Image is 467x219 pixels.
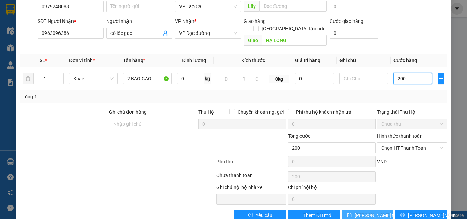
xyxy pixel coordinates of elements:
span: plus [296,213,301,218]
div: Phụ thu [216,158,287,170]
span: Giá trị hàng [295,58,320,63]
input: VD: Bàn, Ghế [123,73,172,84]
th: Ghi chú [337,54,391,67]
span: Gửi hàng [GEOGRAPHIC_DATA]: Hotline: [3,20,69,44]
span: Thu Hộ [198,109,214,115]
span: Chọn HT Thanh Toán [381,143,443,153]
span: Kích thước [241,58,265,63]
span: [PERSON_NAME] thay đổi [355,211,409,219]
span: Thêm ĐH mới [303,211,332,219]
input: D [217,75,235,83]
input: Ghi Chú [339,73,388,84]
span: Chưa thu [381,119,443,129]
strong: Công ty TNHH Phúc Xuyên [7,3,64,18]
span: plus [438,76,444,81]
span: Khác [73,73,114,84]
div: Chi phí nội bộ [288,183,376,194]
span: Chuyển khoản ng. gửi [235,108,286,116]
span: kg [204,73,211,84]
span: user-add [163,30,168,36]
span: Giao [244,35,262,46]
div: Trạng thái Thu Hộ [377,108,447,116]
span: Phí thu hộ khách nhận trả [293,108,354,116]
div: Tổng: 1 [23,93,181,100]
input: Cước lấy hàng [330,1,378,12]
label: Hình thức thanh toán [377,133,423,139]
input: Dọc đường [259,1,327,12]
span: Cước hàng [393,58,417,63]
span: VND [377,159,387,164]
span: save [347,213,352,218]
input: C [253,75,269,83]
div: Ghi chú nội bộ nhà xe [216,183,286,194]
span: Định lượng [182,58,206,63]
span: 0kg [269,75,289,83]
span: printer [400,213,405,218]
input: Dọc đường [262,35,327,46]
span: Tên hàng [123,58,145,63]
span: Gửi hàng Hạ Long: Hotline: [6,46,66,64]
strong: 0888 827 827 - 0848 827 827 [14,32,68,44]
div: Chưa thanh toán [216,172,287,183]
button: delete [23,73,34,84]
button: plus [438,73,444,84]
span: exclamation-circle [248,213,253,218]
span: Đơn vị tính [69,58,95,63]
span: Tổng cước [288,133,310,139]
label: Ghi chú đơn hàng [109,109,147,115]
span: SL [40,58,45,63]
span: Yêu cầu [256,211,272,219]
span: VP Dọc đường [179,28,237,38]
strong: 024 3236 3236 - [3,26,69,38]
span: VP Nhận [175,18,194,24]
span: [GEOGRAPHIC_DATA] tận nơi [259,25,327,32]
span: Lấy [244,1,259,12]
span: [PERSON_NAME] và In [408,211,456,219]
input: Ghi chú đơn hàng [109,119,197,129]
span: VP Lào Cai [179,1,237,12]
label: Cước giao hàng [330,18,363,24]
input: Cước giao hàng [330,28,378,39]
div: Người nhận [106,17,172,25]
div: SĐT Người Nhận [38,17,104,25]
span: Giao hàng [244,18,266,24]
input: R [235,75,253,83]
